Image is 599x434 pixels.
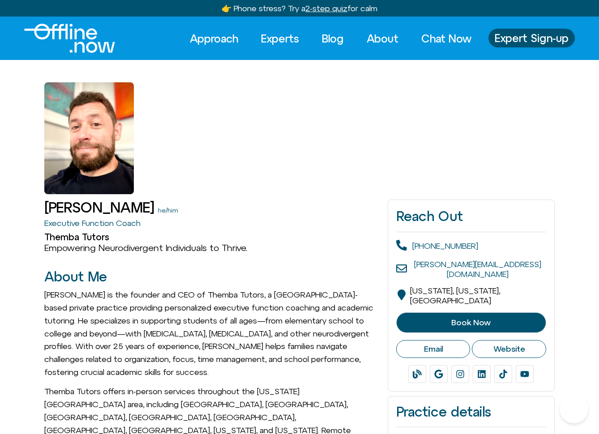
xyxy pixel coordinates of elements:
span: Expert Sign-up [495,32,569,44]
h2: Practice details [396,404,546,419]
div: Logo [24,24,100,53]
a: Website [472,340,546,358]
span: Website [493,344,525,354]
a: Approach [182,29,246,48]
a: About [359,29,406,48]
h3: Empowering Neurodivergent Individuals to Thrive. [44,243,379,253]
p: [PERSON_NAME] is the founder and CEO of Themba Tutors, a [GEOGRAPHIC_DATA]-based private practice... [44,289,379,379]
u: 2-step quiz [305,4,347,13]
span: [US_STATE], [US_STATE], [GEOGRAPHIC_DATA] [410,286,500,305]
span: Book Now [451,318,491,327]
a: Expert Sign-up [488,29,575,47]
a: Executive Function Coach [44,218,141,228]
a: Blog [314,29,352,48]
a: [PHONE_NUMBER] [412,241,478,251]
h2: Themba Tutors [44,232,379,243]
a: Experts [253,29,307,48]
nav: Menu [182,29,479,48]
h2: About Me [44,269,379,284]
a: he/him [158,207,178,214]
span: Email [424,344,443,354]
a: Email [396,340,471,358]
a: Chat Now [413,29,479,48]
iframe: Botpress [560,395,588,423]
img: Offline.Now logo in white. Text of the words offline.now with a line going through the "O" [24,24,115,53]
h1: [PERSON_NAME] [44,200,154,215]
h2: Reach Out [396,208,546,224]
a: [PERSON_NAME][EMAIL_ADDRESS][DOMAIN_NAME] [414,260,541,279]
a: 👉 Phone stress? Try a2-step quizfor calm [222,4,377,13]
a: Book Now [396,312,546,333]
